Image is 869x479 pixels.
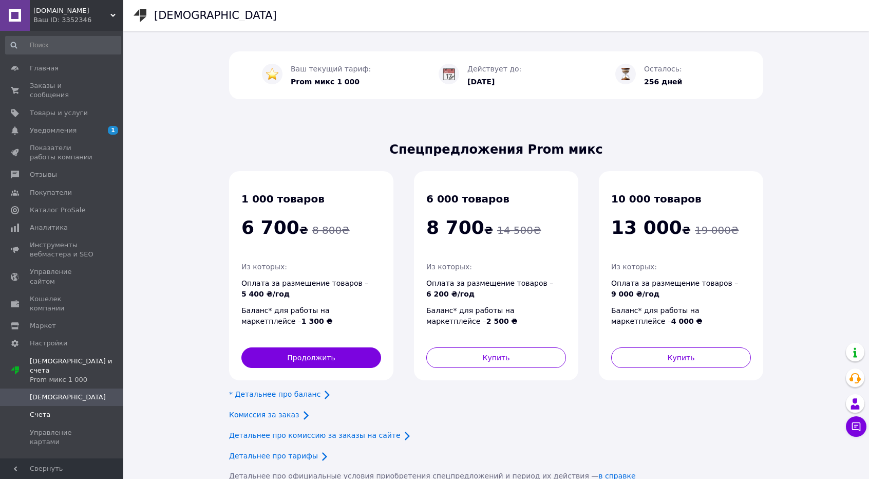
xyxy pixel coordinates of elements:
[644,65,682,73] span: Осталось:
[229,431,401,439] a: Детальнее про комиссию за заказы на сайте
[426,290,475,298] span: 6 200 ₴/год
[426,306,518,325] span: Баланс* для работы на маркетплейсе –
[30,206,85,215] span: Каталог ProSale
[30,267,95,286] span: Управление сайтом
[611,217,682,238] span: 13 000
[30,410,50,419] span: Счета
[266,68,278,80] img: :star:
[291,65,371,73] span: Ваш текущий тариф:
[611,290,659,298] span: 9 000 ₴/год
[426,217,484,238] span: 8 700
[30,294,95,313] span: Кошелек компании
[30,108,88,118] span: Товары и услуги
[241,290,290,298] span: 5 400 ₴/год
[229,141,763,158] span: Спецпредложения Prom микc
[30,357,123,385] span: [DEMOGRAPHIC_DATA] и счета
[426,279,553,298] span: Оплата за размещение товаров –
[30,126,77,135] span: Уведомления
[229,390,320,398] a: * Детальнее про баланс
[30,241,95,259] span: Инструменты вебмастера и SEO
[695,224,739,236] span: 19 000 ₴
[611,306,703,325] span: Баланс* для работы на маркетплейсе –
[229,411,299,419] a: Комиссия за заказ
[241,306,333,325] span: Баланс* для работы на маркетплейсе –
[30,81,95,100] span: Заказы и сообщения
[108,126,118,135] span: 1
[467,78,495,86] span: [DATE]
[443,68,455,80] img: :calendar:
[611,347,751,368] button: Купить
[301,317,333,325] span: 1 300 ₴
[426,263,472,271] span: Из которых:
[30,223,68,232] span: Аналитика
[291,78,360,86] span: Prom микс 1 000
[30,321,56,330] span: Маркет
[611,279,738,298] span: Оплата за размещение товаров –
[241,193,325,205] span: 1 000 товаров
[846,416,866,437] button: Чат с покупателем
[30,188,72,197] span: Покупатели
[30,428,95,447] span: Управление картами
[671,317,703,325] span: 4 000 ₴
[611,224,691,236] span: ₴
[426,224,493,236] span: ₴
[241,224,308,236] span: ₴
[241,279,368,298] span: Оплата за размещение товаров –
[30,375,123,384] div: Prom микс 1 000
[619,68,632,80] img: :hourglass_flowing_sand:
[154,9,277,22] h1: [DEMOGRAPHIC_DATA]
[33,15,123,25] div: Ваш ID: 3352346
[467,65,521,73] span: Действует до:
[241,347,381,368] button: Продолжить
[426,347,566,368] button: Купить
[486,317,518,325] span: 2 500 ₴
[611,193,702,205] span: 10 000 товаров
[33,6,110,15] span: AUTOMAT.IN.UA
[312,224,350,236] span: 8 800 ₴
[241,217,299,238] span: 6 700
[497,224,541,236] span: 14 500 ₴
[30,170,57,179] span: Отзывы
[426,193,509,205] span: 6 000 товаров
[30,393,106,402] span: [DEMOGRAPHIC_DATA]
[30,64,59,73] span: Главная
[644,78,682,86] span: 256 дней
[241,263,287,271] span: Из которых:
[5,36,121,54] input: Поиск
[611,263,657,271] span: Из которых:
[30,143,95,162] span: Показатели работы компании
[229,452,318,460] a: Детальнее про тарифы
[30,339,67,348] span: Настройки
